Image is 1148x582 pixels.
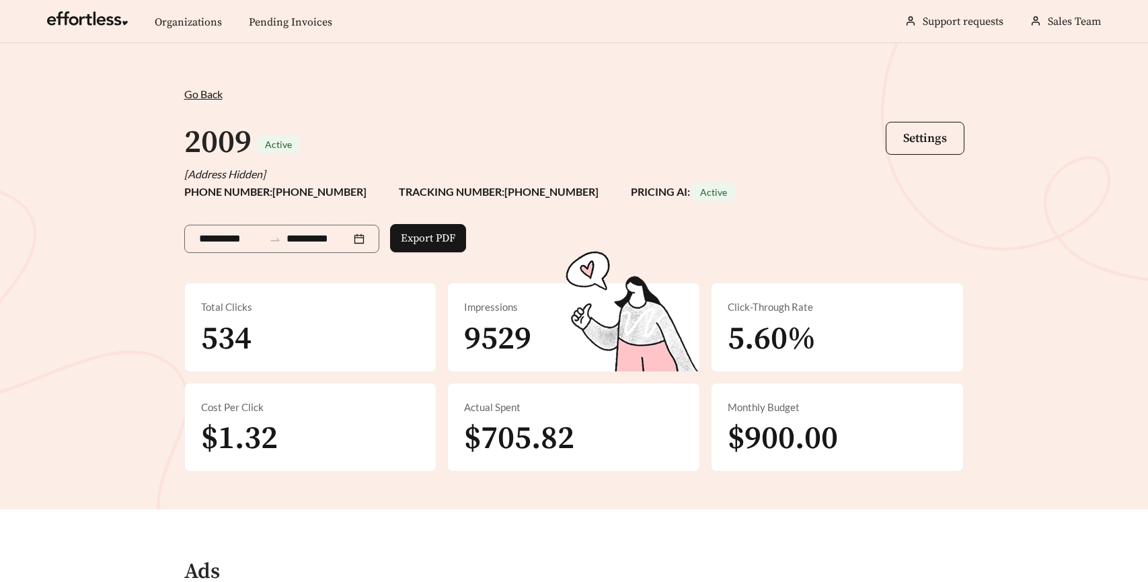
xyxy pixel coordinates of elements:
[184,122,252,163] h1: 2009
[399,185,599,198] strong: TRACKING NUMBER: [PHONE_NUMBER]
[464,400,683,415] div: Actual Spent
[184,168,266,180] i: [Address Hidden]
[401,230,455,246] span: Export PDF
[265,139,292,150] span: Active
[700,186,727,198] span: Active
[201,400,420,415] div: Cost Per Click
[201,319,252,359] span: 534
[201,299,420,315] div: Total Clicks
[184,87,223,100] span: Go Back
[269,233,281,246] span: swap-right
[201,419,278,459] span: $1.32
[184,185,367,198] strong: PHONE NUMBER: [PHONE_NUMBER]
[923,15,1003,28] a: Support requests
[1048,15,1101,28] span: Sales Team
[464,299,683,315] div: Impressions
[728,299,947,315] div: Click-Through Rate
[464,419,574,459] span: $705.82
[886,122,964,155] button: Settings
[728,419,838,459] span: $900.00
[464,319,531,359] span: 9529
[728,319,816,359] span: 5.60%
[155,15,222,29] a: Organizations
[390,224,466,252] button: Export PDF
[903,131,947,146] span: Settings
[728,400,947,415] div: Monthly Budget
[269,233,281,245] span: to
[249,15,332,29] a: Pending Invoices
[631,185,735,198] strong: PRICING AI:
